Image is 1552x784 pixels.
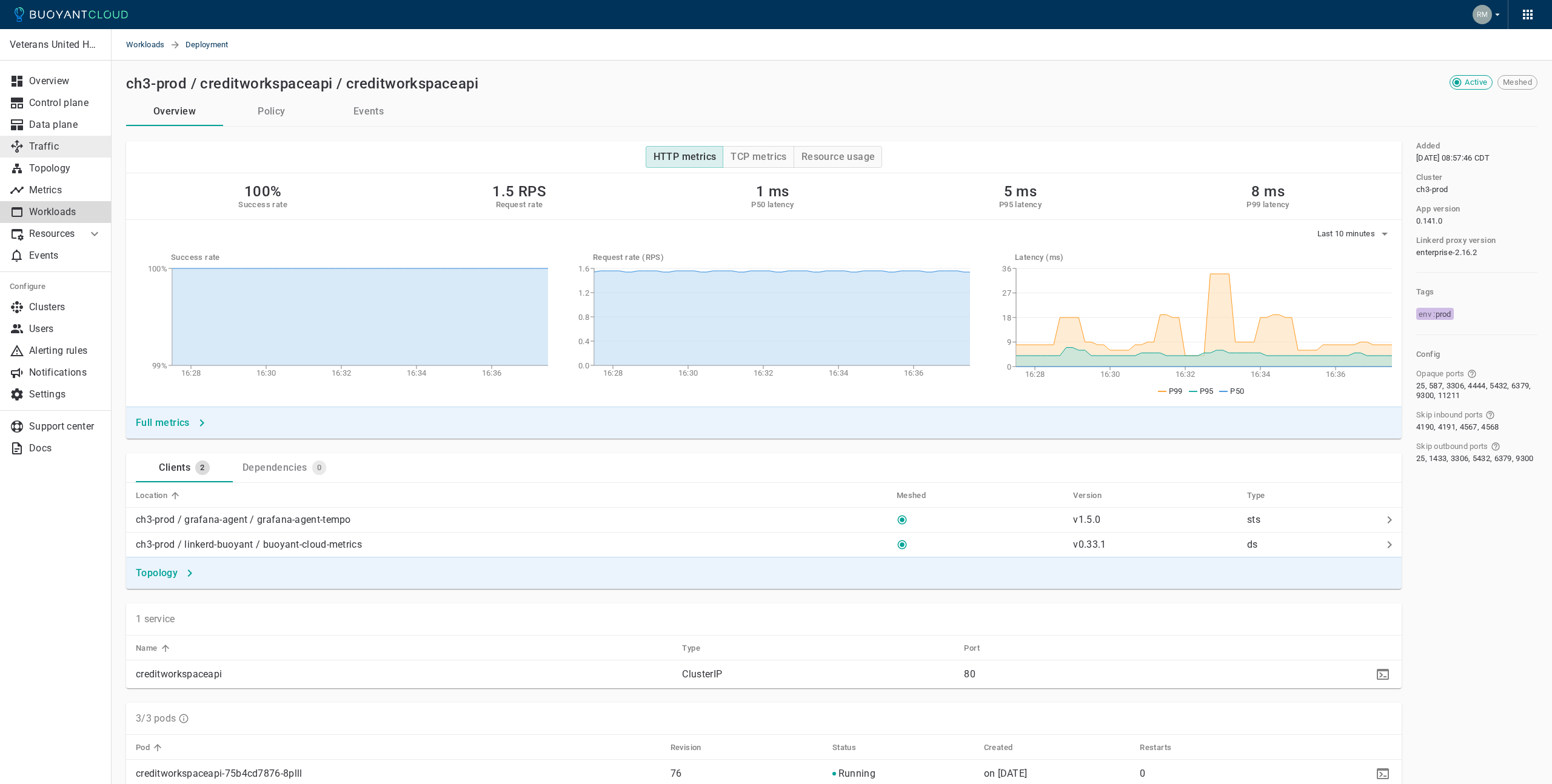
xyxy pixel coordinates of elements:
a: Topology [131,562,199,584]
tspan: 16:34 [829,368,849,377]
span: 4190, 4191, 4567, 4568 [1416,422,1499,432]
h5: Added [1416,141,1440,151]
button: TCP metrics [723,146,794,168]
h2: 8 ms [1246,183,1289,200]
svg: Running pods in current release / Expected pods [178,713,189,724]
span: Restarts [1140,742,1187,753]
h2: 100% [238,183,287,200]
span: 0.141.0 [1416,216,1442,226]
tspan: 0.4 [578,337,590,346]
h5: Request rate (RPS) [593,253,970,262]
p: v1.5.0 [1073,514,1100,525]
p: 3/3 pods [136,713,176,725]
tspan: 16:34 [407,368,427,377]
p: ch3-prod / grafana-agent / grafana-agent-tempo [136,514,351,526]
h5: Type [682,643,700,653]
tspan: 16:32 [754,368,774,377]
h5: Type [1247,491,1265,500]
span: P50 [1230,387,1244,396]
p: Docs [29,442,102,454]
p: sts [1247,514,1377,526]
h5: Tags [1416,287,1537,297]
tspan: 27 [1002,288,1011,297]
p: creditworkspaceapi-75b4cd7876-8plll [136,768,661,780]
span: Version [1073,490,1117,501]
p: ds [1247,539,1377,551]
tspan: 1.6 [578,264,589,273]
p: Veterans United Home Loans [10,39,101,51]
p: Settings [29,388,102,400]
span: Tue, 20 Sep 2022 13:57:46 UTC [1416,153,1490,163]
svg: Ports that bypass the Linkerd proxy for incoming connections [1485,410,1495,420]
tspan: 16:36 [904,368,924,377]
h4: HTTP metrics [654,151,717,163]
h2: 1 ms [751,183,794,200]
p: Clusters [29,301,102,313]
relative-time: on [DATE] [984,768,1028,779]
span: 0 [312,463,326,473]
button: Resource usage [794,146,883,168]
span: Revision [671,742,717,753]
button: Last 10 minutes [1317,225,1393,243]
h5: Latency (ms) [1015,253,1392,262]
p: Running [838,768,875,780]
svg: Ports that bypass the Linkerd proxy for outgoing connections [1491,442,1500,451]
tspan: 16:28 [1025,370,1045,379]
span: Opaque ports [1416,369,1465,379]
p: Data plane [29,119,102,131]
a: Events [320,97,417,126]
tspan: 18 [1002,313,1011,322]
span: Created [984,742,1029,753]
h5: App version [1416,204,1460,214]
tspan: 16:32 [1176,370,1196,379]
h5: Linkerd proxy version [1416,236,1496,245]
p: 0 [1140,768,1294,780]
span: Active [1460,78,1492,87]
span: Pod [136,742,166,753]
tspan: 0.0 [578,361,589,370]
p: ch3-prod / linkerd-buoyant / buoyant-cloud-metrics [136,539,362,551]
p: Traffic [29,141,102,153]
button: Full metrics [131,412,212,434]
span: Meshed [1498,78,1537,87]
span: Mon, 07 Jul 2025 21:07:17 CDT / Tue, 08 Jul 2025 02:07:17 UTC [984,768,1028,779]
h5: Meshed [897,491,926,500]
span: Workloads [126,29,170,61]
h2: 1.5 RPS [492,183,546,200]
p: Overview [29,75,102,87]
tspan: 9 [1007,337,1011,347]
tspan: 16:30 [678,368,698,377]
svg: Ports that skip Linkerd protocol detection [1467,369,1477,379]
span: kubectl -n creditworkspaceapi describe po/creditworkspaceapi-75b4cd7876-8plll [1374,768,1392,778]
div: Dependencies [238,457,307,474]
h5: P99 latency [1246,200,1289,210]
button: Policy [223,97,320,126]
tspan: 16:36 [1326,370,1346,379]
tspan: 1.2 [578,288,589,297]
span: Last 10 minutes [1317,229,1378,239]
p: Users [29,323,102,335]
h5: P95 latency [999,200,1042,210]
tspan: 100% [148,264,167,273]
p: creditworkspaceapi [136,668,672,680]
a: Clients2 [136,453,233,482]
h5: Request rate [492,200,546,210]
tspan: 16:28 [603,368,623,377]
h5: Config [1416,350,1537,359]
button: Overview [126,97,223,126]
p: Metrics [29,184,102,196]
h5: Configure [10,282,102,291]
p: v0.33.1 [1073,539,1106,550]
span: Skip outbound ports [1416,442,1488,451]
p: ClusterIP [682,668,954,680]
span: Deployment [186,29,243,61]
tspan: 0 [1007,362,1011,371]
span: Location [136,490,183,501]
button: HTTP metrics [646,146,724,168]
tspan: 36 [1002,264,1011,273]
h5: Cluster [1416,173,1443,182]
tspan: 0.8 [578,313,589,322]
a: Dependencies0 [233,453,336,482]
h5: Revision [671,743,701,752]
